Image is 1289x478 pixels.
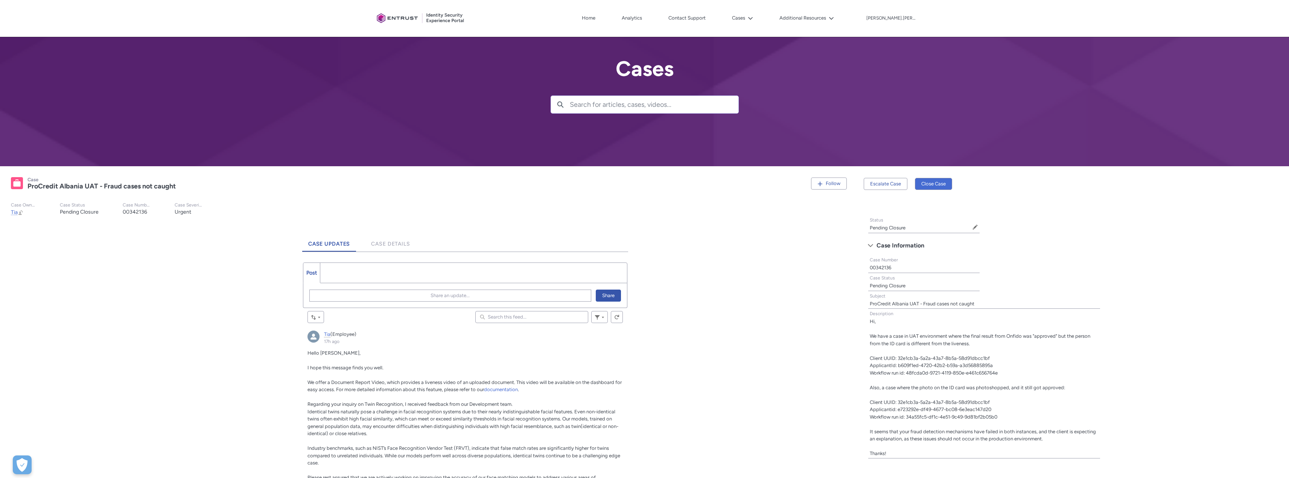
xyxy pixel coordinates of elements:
[870,257,898,263] span: Case Number
[864,178,907,190] button: Escalate Case
[123,202,151,208] p: Case Number
[551,57,739,80] h2: Cases
[596,290,621,302] button: Share
[730,12,755,24] button: Cases
[864,240,1104,252] button: Case Information
[870,283,905,288] lightning-formatted-text: Pending Closure
[13,455,32,474] div: Cookie Preferences
[307,401,513,407] span: Regarding your inquiry on Twin Recognition, I received feedback from our Development team.
[309,290,591,302] button: Share an update...
[475,311,588,323] input: Search this feed...
[60,202,99,208] p: Case Status
[431,290,470,301] span: Share an update...
[60,209,99,215] lightning-formatted-text: Pending Closure
[620,12,644,24] a: Analytics, opens in new tab
[611,311,623,323] button: Refresh this feed
[330,331,356,337] span: (Employee)
[870,265,891,270] lightning-formatted-text: 00342136
[518,387,519,392] span: .
[123,209,147,215] lightning-formatted-text: 00342136
[303,263,627,308] div: Chatter Publisher
[877,240,924,251] span: Case Information
[870,301,974,307] lightning-formatted-text: ProCredit Albania UAT - Fraud cases not caught
[484,387,518,392] a: documentation
[870,319,1096,456] lightning-formatted-text: Hi, We have a case in UAT environment where the final result from Onfido was "approved" but the p...
[307,350,361,356] span: Hello [PERSON_NAME],
[307,331,320,343] img: External User - Tia (null)
[307,365,384,370] span: I hope this message finds you well.
[870,311,893,316] span: Description
[27,177,38,182] records-entity-label: Case
[302,231,356,252] a: Case Updates
[27,182,176,190] lightning-formatted-text: ProCredit Albania UAT - Fraud cases not caught
[365,231,416,252] a: Case Details
[175,202,202,208] p: Case Severity
[870,217,883,223] span: Status
[308,241,350,247] span: Case Updates
[371,241,410,247] span: Case Details
[307,445,620,466] span: Industry benchmarks, such as NIST’s Face Recognition Vendor Test (FRVT), indicate that false matc...
[306,270,317,276] span: Post
[602,290,615,301] span: Share
[303,263,320,283] a: Post
[866,14,916,21] button: User Profile alexandru.tudor
[324,339,339,344] a: 17h ago
[667,12,708,24] a: Contact Support
[307,409,618,437] span: Identical twins naturally pose a challenge in facial recognition systems due to their nearly indi...
[18,209,24,215] button: Change Owner
[307,331,320,343] div: Tia
[551,96,570,113] button: Search
[866,16,915,21] p: [PERSON_NAME].[PERSON_NAME]
[307,379,622,393] span: We offer a Document Report Video, which provides a liveness video of an uploaded document. This v...
[915,178,952,190] button: Close Case
[972,224,978,230] button: Edit Status
[175,209,191,215] lightning-formatted-text: Urgent
[13,455,32,474] button: Open Preferences
[11,202,36,208] p: Case Owner
[811,178,847,190] button: Follow
[11,209,18,215] span: Tia
[324,331,330,337] a: Tia
[570,96,738,113] input: Search for articles, cases, videos...
[826,181,840,186] span: Follow
[580,12,597,24] a: Home
[778,12,836,24] button: Additional Resources
[870,293,886,299] span: Subject
[870,275,895,281] span: Case Status
[870,225,905,231] lightning-formatted-text: Pending Closure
